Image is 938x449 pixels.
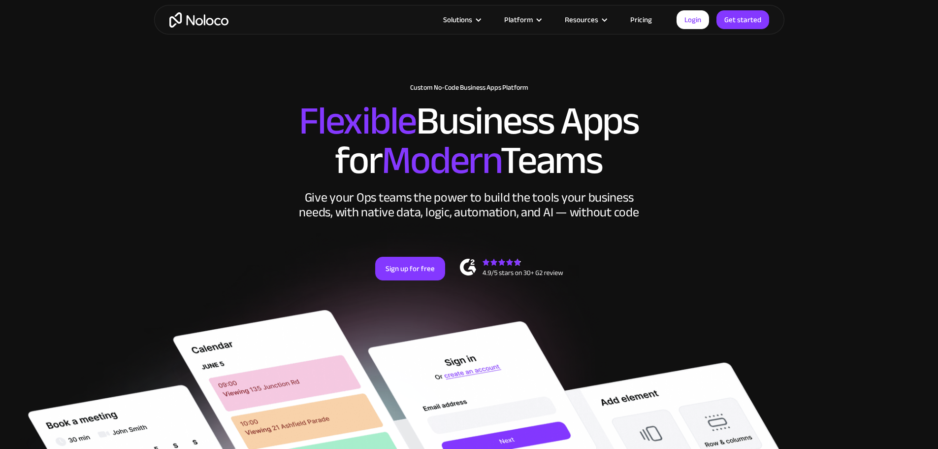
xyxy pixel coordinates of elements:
[618,13,664,26] a: Pricing
[677,10,709,29] a: Login
[552,13,618,26] div: Resources
[565,13,598,26] div: Resources
[443,13,472,26] div: Solutions
[299,84,416,158] span: Flexible
[431,13,492,26] div: Solutions
[716,10,769,29] a: Get started
[504,13,533,26] div: Platform
[297,190,642,220] div: Give your Ops teams the power to build the tools your business needs, with native data, logic, au...
[382,124,500,197] span: Modern
[164,84,775,92] h1: Custom No-Code Business Apps Platform
[169,12,228,28] a: home
[492,13,552,26] div: Platform
[375,257,445,280] a: Sign up for free
[164,102,775,180] h2: Business Apps for Teams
